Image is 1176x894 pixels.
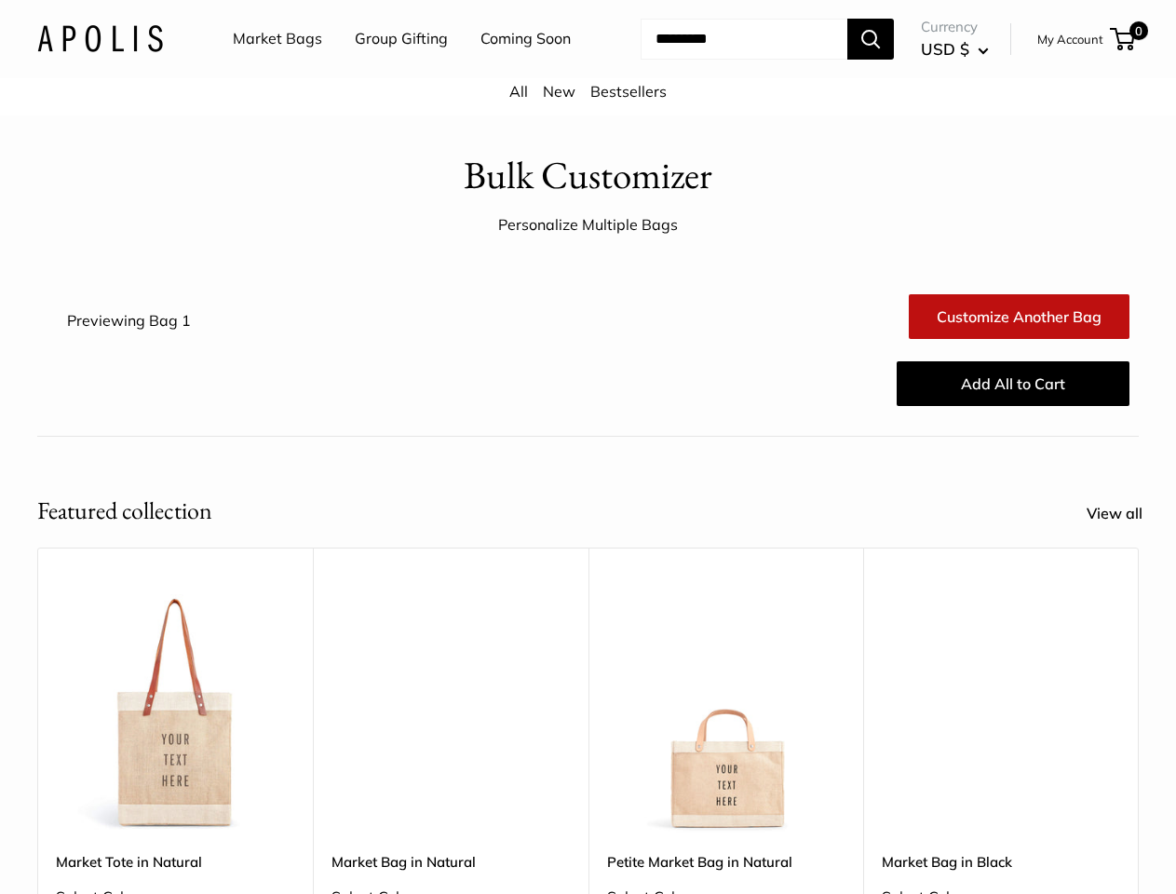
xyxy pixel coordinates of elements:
a: Coming Soon [480,25,571,53]
h1: Bulk Customizer [464,148,712,203]
img: description_Make it yours with custom printed text. [56,594,294,833]
img: Apolis [37,25,163,52]
a: All [509,82,528,101]
button: Search [847,19,894,60]
span: USD $ [921,39,969,59]
button: USD $ [921,34,989,64]
a: Market Bag in Natural [331,851,570,873]
input: Search... [641,19,847,60]
h2: Featured collection [37,493,212,529]
a: Petite Market Bag in Natural [607,851,845,873]
a: Group Gifting [355,25,448,53]
a: View all [1087,500,1163,528]
a: New [543,82,575,101]
a: description_Make it yours with custom printed text.description_The Original Market bag in its 4 n... [56,594,294,833]
a: Petite Market Bag in Naturaldescription_Effortless style that elevates every moment [607,594,845,833]
a: Market Bags [233,25,322,53]
div: Personalize Multiple Bags [498,211,678,239]
img: Petite Market Bag in Natural [607,594,845,833]
a: Bestsellers [590,82,667,101]
a: 0 [1112,28,1135,50]
a: Market Bag in BlackMarket Bag in Black [882,594,1120,833]
a: Customize Another Bag [909,294,1129,339]
a: Market Bag in Black [882,851,1120,873]
a: Market Tote in Natural [56,851,294,873]
a: Market Bag in NaturalMarket Bag in Natural [331,594,570,833]
a: My Account [1037,28,1103,50]
button: Add All to Cart [897,361,1129,406]
span: 0 [1129,21,1148,40]
span: Currency [921,14,989,40]
span: Previewing Bag 1 [67,311,191,330]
